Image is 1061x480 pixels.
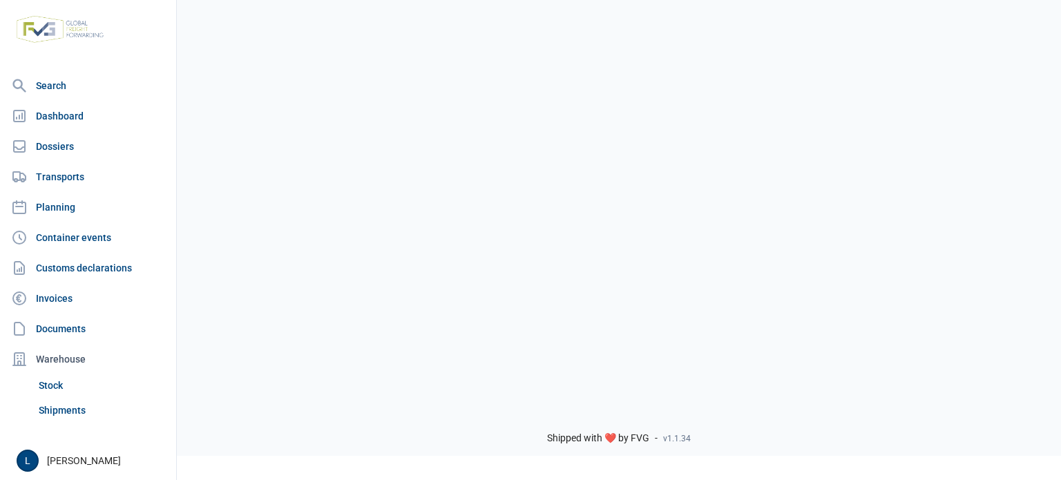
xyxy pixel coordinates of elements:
[655,432,658,445] span: -
[6,345,171,373] div: Warehouse
[6,315,171,343] a: Documents
[17,450,168,472] div: [PERSON_NAME]
[11,10,109,48] img: FVG - Global freight forwarding
[6,72,171,99] a: Search
[6,102,171,130] a: Dashboard
[6,133,171,160] a: Dossiers
[6,163,171,191] a: Transports
[33,373,171,398] a: Stock
[663,433,691,444] span: v1.1.34
[17,450,39,472] button: L
[6,193,171,221] a: Planning
[547,432,649,445] span: Shipped with ❤️ by FVG
[6,285,171,312] a: Invoices
[6,224,171,251] a: Container events
[6,254,171,282] a: Customs declarations
[33,398,171,423] a: Shipments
